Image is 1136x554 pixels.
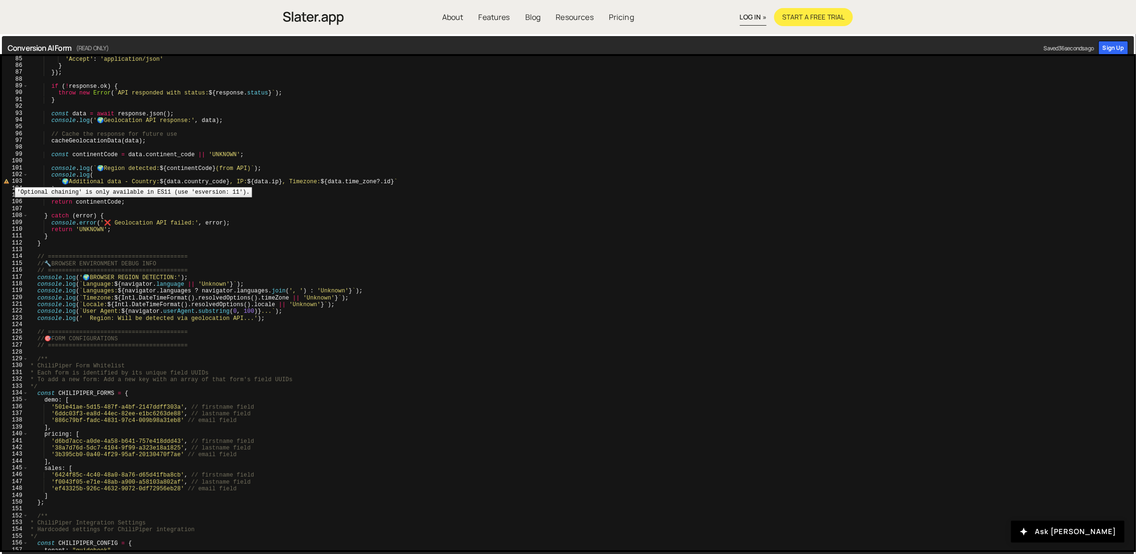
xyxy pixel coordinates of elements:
div: 145 [2,465,28,471]
div: 157 [2,547,28,554]
div: 111 [2,233,28,239]
div: 137 [2,410,28,417]
div: 93 [2,110,28,117]
div: 122 [2,308,28,314]
img: Slater is an modern coding environment with an inbuilt AI tool. Get custom code quickly with no c... [283,9,344,28]
div: 87 [2,69,28,75]
div: 132 [2,376,28,383]
div: 125 [2,329,28,335]
div: 128 [2,349,28,356]
div: 127 [2,342,28,348]
div: 156 [2,540,28,546]
div: Saved [1039,44,1094,52]
div: 101 [2,165,28,171]
a: Resources [548,8,601,26]
a: log in » [740,9,767,26]
div: 136 [2,404,28,410]
div: 112 [2,240,28,246]
div: 115 [2,260,28,267]
div: 105 [2,192,28,198]
div: 151 [2,506,28,512]
div: 123 [2,315,28,321]
div: 148 [2,485,28,492]
div: 92 [2,103,28,110]
div: 129 [2,356,28,362]
div: 90 [2,89,28,96]
div: 140 [2,431,28,437]
div: 149 [2,492,28,499]
div: 155 [2,533,28,540]
a: home [283,7,344,28]
div: 130 [2,362,28,369]
div: 152 [2,513,28,519]
div: 98 [2,144,28,150]
a: Start a free trial [774,8,853,26]
div: 120 [2,294,28,301]
div: 88 [2,76,28,83]
div: 107 [2,206,28,212]
div: 96 [2,131,28,137]
button: Ask [PERSON_NAME] [1011,521,1125,543]
a: Pricing [601,8,642,26]
div: 104 [2,185,28,192]
div: 135 [2,396,28,403]
small: (READ ONLY) [76,42,109,54]
div: 110 [2,226,28,233]
div: 113 [2,246,28,253]
a: About [435,8,471,26]
div: 117 [2,274,28,281]
div: 134 [2,390,28,396]
div: 147 [2,479,28,485]
div: 100 [2,158,28,164]
div: 146 [2,471,28,478]
div: 124 [2,321,28,328]
div: 116 [2,267,28,273]
div: 97 [2,137,28,144]
div: 86 [2,62,28,69]
a: Sign Up [1098,41,1128,55]
div: 102 [2,171,28,178]
h1: Conversion AI Form [8,42,1094,54]
div: 108 [2,212,28,219]
div: 133 [2,383,28,390]
div: 126 [2,335,28,342]
div: 94 [2,117,28,123]
div: 143 [2,451,28,458]
div: 144 [2,458,28,465]
div: 141 [2,438,28,444]
div: 106 [2,198,28,205]
div: 103 [2,178,28,185]
div: 91 [2,96,28,103]
div: 119 [2,287,28,294]
div: 89 [2,83,28,89]
div: 95 [2,123,28,130]
div: 153 [2,519,28,526]
div: 118 [2,281,28,287]
div: 36 seconds ago [1059,44,1094,52]
div: 121 [2,301,28,308]
div: 142 [2,444,28,451]
a: Features [471,8,518,26]
div: 85 [2,56,28,62]
div: 154 [2,526,28,533]
div: 114 [2,253,28,260]
div: 138 [2,417,28,423]
div: 99 [2,151,28,158]
div: 139 [2,424,28,431]
div: 131 [2,369,28,376]
div: 109 [2,219,28,226]
div: 150 [2,499,28,506]
a: Blog [518,8,549,26]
